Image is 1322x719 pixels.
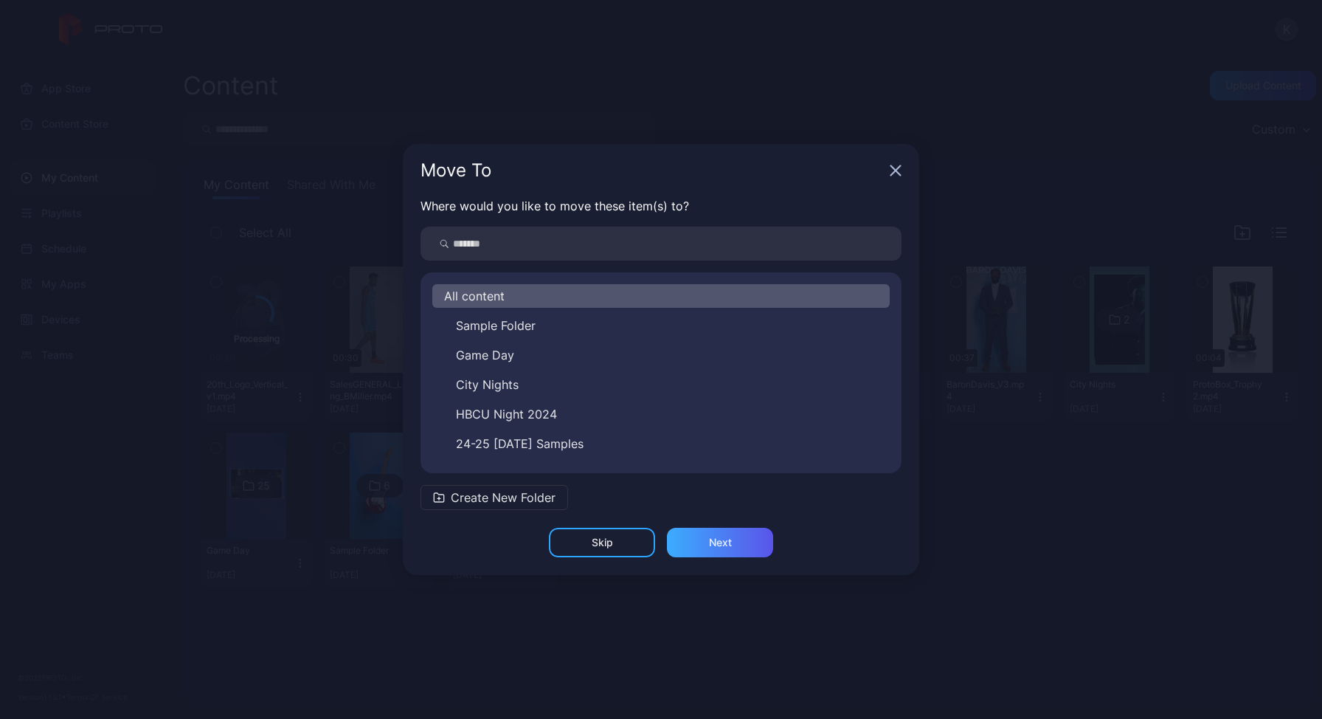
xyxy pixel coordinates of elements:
button: Skip [549,528,655,557]
button: Next [667,528,773,557]
div: Next [709,537,732,548]
div: Move To [421,162,884,179]
span: Create New Folder [451,489,556,506]
span: All content [444,287,505,305]
p: Where would you like to move these item(s) to? [421,197,901,215]
span: Sample Folder [456,317,536,334]
button: Sample Folder [432,314,890,337]
button: Create New Folder [421,485,568,510]
span: 24-25 [DATE] Samples [456,435,584,453]
button: Game Day [432,343,890,367]
div: Skip [592,537,613,548]
button: HBCU Night 2024 [432,402,890,426]
span: HBCU Night 2024 [456,405,557,423]
button: City Nights [432,373,890,396]
span: Game Day [456,346,514,364]
button: 24-25 [DATE] Samples [432,432,890,455]
span: City Nights [456,376,519,393]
